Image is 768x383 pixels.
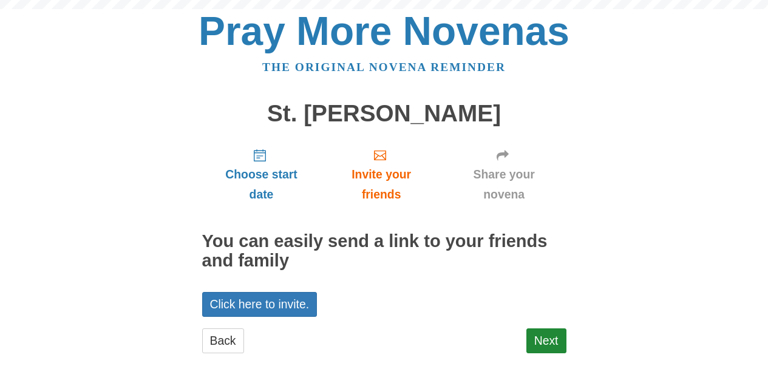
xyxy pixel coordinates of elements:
[442,138,566,211] a: Share your novena
[202,328,244,353] a: Back
[321,138,441,211] a: Invite your friends
[202,101,566,127] h1: St. [PERSON_NAME]
[202,232,566,271] h2: You can easily send a link to your friends and family
[199,8,569,53] a: Pray More Novenas
[214,164,309,205] span: Choose start date
[202,138,321,211] a: Choose start date
[262,61,506,73] a: The original novena reminder
[526,328,566,353] a: Next
[202,292,318,317] a: Click here to invite.
[454,164,554,205] span: Share your novena
[333,164,429,205] span: Invite your friends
